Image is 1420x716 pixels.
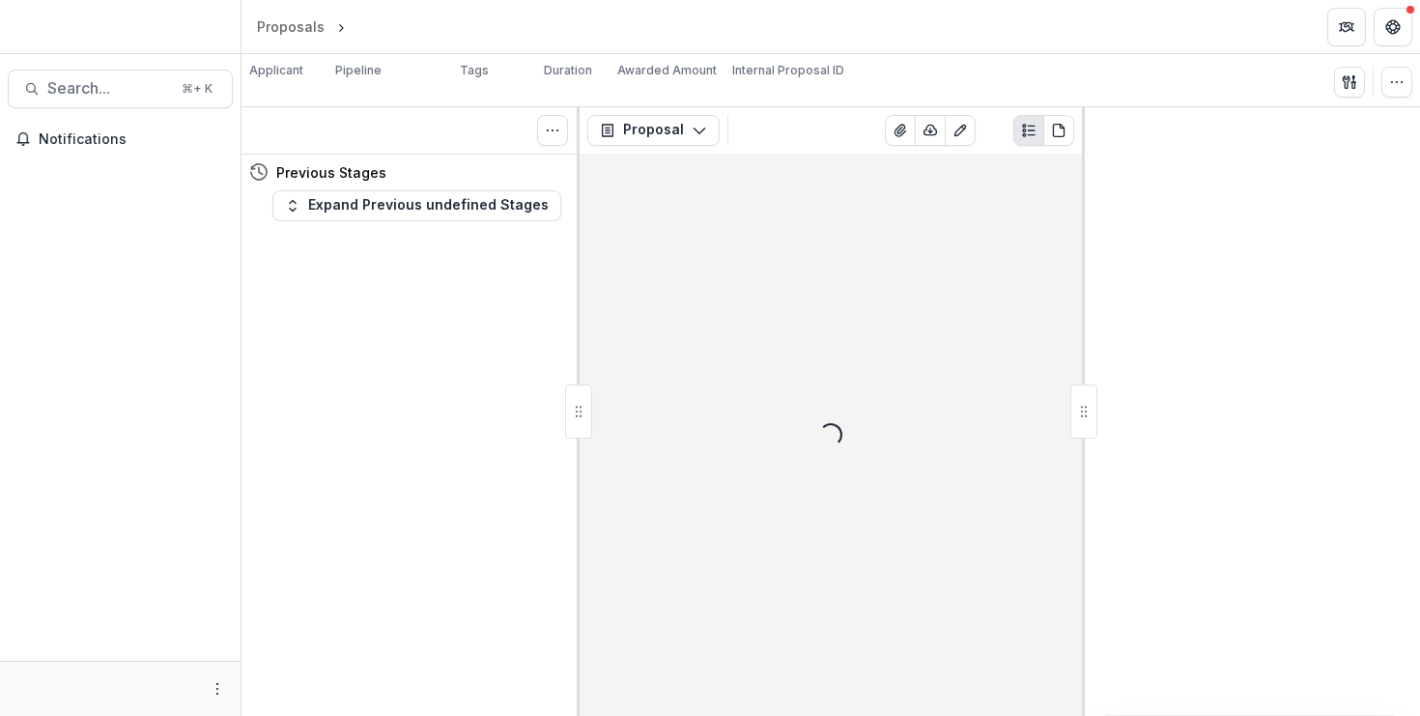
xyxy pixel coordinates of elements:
button: View Attached Files [885,115,916,146]
div: ⌘ + K [178,78,216,100]
div: Proposals [257,16,325,37]
button: Expand Previous undefined Stages [272,190,561,221]
button: More [206,677,229,701]
h4: Previous Stages [276,162,386,183]
span: Notifications [39,131,225,148]
p: Internal Proposal ID [732,62,844,79]
p: Duration [544,62,592,79]
button: Get Help [1374,8,1412,46]
button: Notifications [8,124,233,155]
nav: breadcrumb [249,13,432,41]
p: Awarded Amount [617,62,717,79]
p: Pipeline [335,62,382,79]
button: Partners [1327,8,1366,46]
button: Search... [8,70,233,108]
p: Applicant [249,62,303,79]
button: Plaintext view [1013,115,1044,146]
button: Edit as form [945,115,976,146]
a: Proposals [249,13,332,41]
button: PDF view [1043,115,1074,146]
button: Toggle View Cancelled Tasks [537,115,568,146]
p: Tags [460,62,489,79]
button: Proposal [587,115,720,146]
span: Search... [47,79,170,98]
